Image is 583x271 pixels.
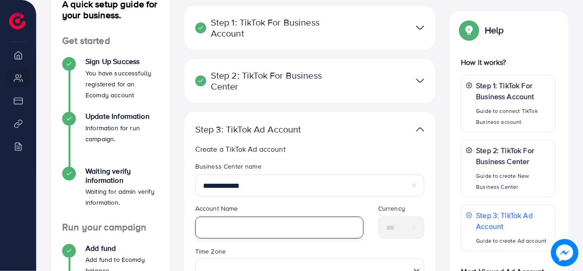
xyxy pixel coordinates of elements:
h4: Add fund [86,244,159,253]
p: Guide to create Ad account [476,235,551,246]
img: logo [9,13,26,29]
img: TikTok partner [416,123,424,136]
label: Time Zone [195,247,226,256]
h4: Sign Up Success [86,57,159,66]
p: Waiting for admin verify information. [86,186,159,208]
img: Popup guide [461,22,477,38]
p: Step 3: TikTok Ad Account [476,210,551,232]
li: Update Information [51,112,170,167]
p: You have successfully registered for an Ecomdy account [86,68,159,101]
p: Step 1: TikTok For Business Account [195,17,343,39]
p: Guide to connect TikTok Business account [476,106,551,128]
p: Guide to create New Business Center [476,170,551,192]
p: Information for run campaign. [86,122,159,144]
p: Step 2: TikTok For Business Center [195,70,343,92]
p: Create a TikTok Ad account [195,143,425,154]
img: TikTok partner [416,21,424,34]
h4: Waiting verify information [86,167,159,184]
p: Help [485,25,504,36]
li: Sign Up Success [51,57,170,112]
h4: Run your campaign [51,222,170,233]
p: Step 1: TikTok For Business Account [476,80,551,102]
h4: Update Information [86,112,159,121]
legend: Business Center name [195,162,425,175]
legend: Account Name [195,204,364,217]
p: Step 3: TikTok Ad Account [195,124,343,135]
h4: Get started [51,35,170,47]
p: Step 2: TikTok For Business Center [476,145,551,167]
li: Waiting verify information [51,167,170,222]
img: image [551,239,578,266]
img: TikTok partner [416,74,424,87]
p: How it works? [461,57,556,68]
legend: Currency [378,204,424,217]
